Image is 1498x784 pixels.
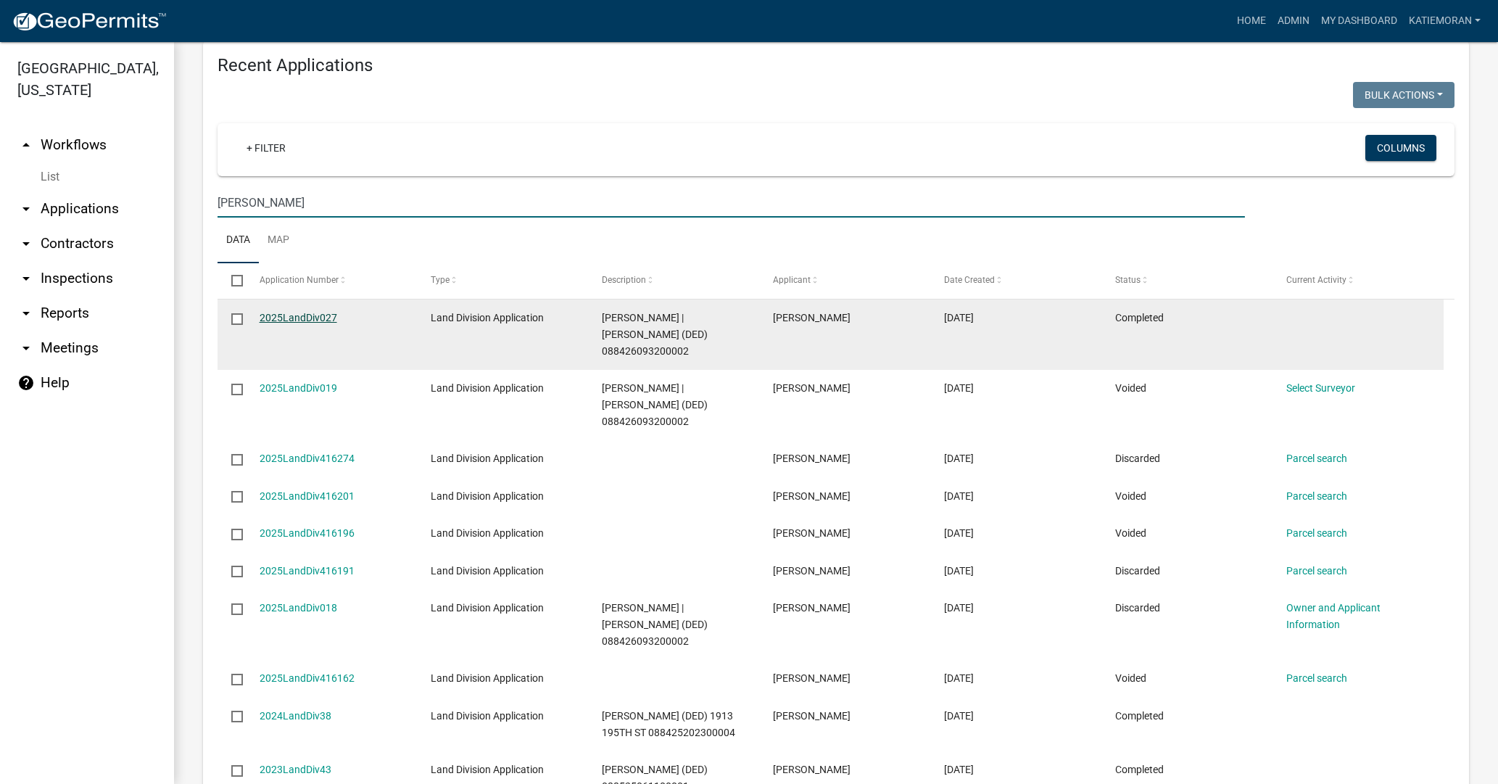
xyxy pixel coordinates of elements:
i: help [17,374,35,392]
span: Kirk Johnson [773,453,851,464]
span: Johnson, Kirk D | Johnson, Holly M (DED) 088426093200002 [602,382,708,427]
i: arrow_drop_down [17,305,35,322]
span: 05/05/2025 [944,382,974,394]
input: Search for applications [218,188,1245,218]
span: Kirk Johnson [773,565,851,577]
span: Voided [1115,527,1146,539]
datatable-header-cell: Description [588,263,759,298]
a: Owner and Applicant Information [1286,602,1381,630]
span: Voided [1115,382,1146,394]
span: Kirk Johnson [773,672,851,684]
datatable-header-cell: Applicant [759,263,930,298]
span: Kirk Johnson [773,490,851,502]
span: Voided [1115,490,1146,502]
span: Date Created [944,275,995,285]
span: Current Activity [1286,275,1346,285]
span: 05/05/2025 [944,565,974,577]
a: Admin [1272,7,1315,35]
span: Kirk Johnson [773,312,851,323]
i: arrow_drop_up [17,136,35,154]
button: Columns [1365,135,1436,161]
span: Land Division Application [431,382,544,394]
a: Home [1231,7,1272,35]
a: Data [218,218,259,264]
datatable-header-cell: Date Created [930,263,1101,298]
span: 06/06/2025 [944,312,974,323]
a: Parcel search [1286,527,1347,539]
a: Parcel search [1286,490,1347,502]
a: 2025LandDiv416162 [260,672,355,684]
span: Kirk Johnson [773,602,851,614]
span: Status [1115,275,1141,285]
datatable-header-cell: Select [218,263,245,298]
datatable-header-cell: Type [416,263,587,298]
i: arrow_drop_down [17,339,35,357]
span: Dave Anthoney [773,764,851,775]
a: My Dashboard [1315,7,1403,35]
span: David Anthoney [773,710,851,722]
span: Completed [1115,312,1164,323]
datatable-header-cell: Current Activity [1273,263,1444,298]
a: 2025LandDiv416196 [260,527,355,539]
span: 07/22/2024 [944,710,974,722]
span: Discarded [1115,565,1160,577]
span: 07/17/2023 [944,764,974,775]
span: 05/05/2025 [944,672,974,684]
span: Kirk Johnson [773,527,851,539]
span: Applicant [773,275,811,285]
i: arrow_drop_down [17,200,35,218]
span: Description [602,275,646,285]
span: Completed [1115,710,1164,722]
span: Discarded [1115,453,1160,464]
span: 05/05/2025 [944,453,974,464]
datatable-header-cell: Application Number [245,263,416,298]
span: Johnson, Kirk D | Johnson, Holly M (DED) 088426093200002 [602,602,708,647]
a: Select Surveyor [1286,382,1355,394]
a: 2025LandDiv416274 [260,453,355,464]
span: Johnson, Kirk D | Johnson, Holly M (DED) 088426093200002 [602,312,708,357]
span: Type [431,275,450,285]
span: Kirk Johnson [773,382,851,394]
button: Bulk Actions [1353,82,1454,108]
span: Land Division Application [431,527,544,539]
span: Land Division Application [431,453,544,464]
i: arrow_drop_down [17,235,35,252]
a: + Filter [235,135,297,161]
a: 2025LandDiv027 [260,312,337,323]
span: Land Division Application [431,764,544,775]
h4: Recent Applications [218,55,1454,76]
a: 2024LandDiv38 [260,710,331,722]
span: Land Division Application [431,710,544,722]
a: Parcel search [1286,672,1347,684]
a: 2023LandDiv43 [260,764,331,775]
a: KatieMoran [1403,7,1486,35]
a: Map [259,218,298,264]
span: Johnson, Mary E (DED) 1913 195TH ST 088425202300004 [602,710,735,738]
span: Discarded [1115,602,1160,614]
a: 2025LandDiv018 [260,602,337,614]
a: 2025LandDiv416201 [260,490,355,502]
a: 2025LandDiv019 [260,382,337,394]
a: 2025LandDiv416191 [260,565,355,577]
span: 05/05/2025 [944,490,974,502]
a: Parcel search [1286,453,1347,464]
span: Land Division Application [431,602,544,614]
span: 05/05/2025 [944,527,974,539]
datatable-header-cell: Status [1101,263,1273,298]
span: Completed [1115,764,1164,775]
i: arrow_drop_down [17,270,35,287]
span: Application Number [260,275,339,285]
span: Land Division Application [431,312,544,323]
span: 05/05/2025 [944,602,974,614]
span: Land Division Application [431,672,544,684]
a: Parcel search [1286,565,1347,577]
span: Land Division Application [431,565,544,577]
span: Voided [1115,672,1146,684]
span: Land Division Application [431,490,544,502]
